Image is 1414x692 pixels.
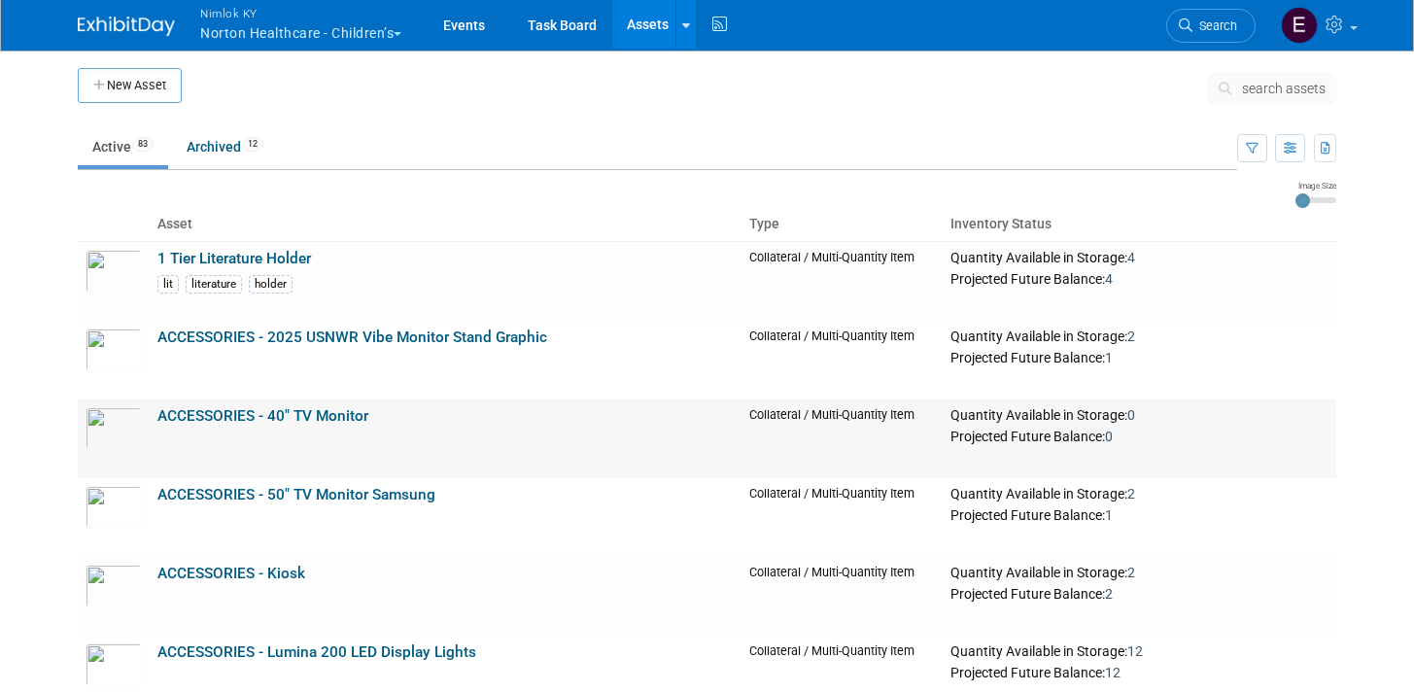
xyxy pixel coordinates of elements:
span: 12 [1105,665,1121,680]
div: Quantity Available in Storage: [950,329,1328,346]
span: Nimlok KY [200,3,401,23]
div: Projected Future Balance: [950,346,1328,367]
button: search assets [1208,73,1336,104]
td: Collateral / Multi-Quantity Item [741,399,943,478]
td: Collateral / Multi-Quantity Item [741,557,943,636]
span: 12 [1127,643,1143,659]
td: Collateral / Multi-Quantity Item [741,241,943,321]
span: 4 [1127,250,1135,265]
th: Type [741,208,943,241]
img: ExhibitDay [78,17,175,36]
span: 83 [132,137,154,152]
th: Asset [150,208,741,241]
a: Active83 [78,128,168,165]
a: ACCESSORIES - Kiosk [157,565,305,582]
div: Image Size [1295,180,1336,191]
span: 12 [242,137,263,152]
span: 2 [1127,329,1135,344]
span: 1 [1105,350,1113,365]
span: 2 [1127,486,1135,502]
div: literature [186,275,242,294]
div: lit [157,275,179,294]
div: Projected Future Balance: [950,661,1328,682]
a: Search [1166,9,1256,43]
td: Collateral / Multi-Quantity Item [741,478,943,557]
button: New Asset [78,68,182,103]
span: 1 [1105,507,1113,523]
a: Archived12 [172,128,278,165]
div: Quantity Available in Storage: [950,250,1328,267]
span: 2 [1127,565,1135,580]
a: ACCESSORIES - 2025 USNWR Vibe Monitor Stand Graphic [157,329,547,346]
div: Quantity Available in Storage: [950,643,1328,661]
a: 1 Tier Literature Holder [157,250,311,267]
td: Collateral / Multi-Quantity Item [741,321,943,399]
div: Projected Future Balance: [950,503,1328,525]
div: Quantity Available in Storage: [950,486,1328,503]
span: 0 [1127,407,1135,423]
a: ACCESSORIES - 50" TV Monitor Samsung [157,486,435,503]
img: Elizabeth Griffin [1281,7,1318,44]
span: Search [1192,18,1237,33]
div: Quantity Available in Storage: [950,565,1328,582]
span: search assets [1242,81,1326,96]
div: Quantity Available in Storage: [950,407,1328,425]
div: Projected Future Balance: [950,425,1328,446]
div: holder [249,275,293,294]
a: ACCESSORIES - Lumina 200 LED Display Lights [157,643,476,661]
span: 2 [1105,586,1113,602]
span: 0 [1105,429,1113,444]
a: ACCESSORIES - 40" TV Monitor [157,407,368,425]
div: Projected Future Balance: [950,582,1328,604]
span: 4 [1105,271,1113,287]
div: Projected Future Balance: [950,267,1328,289]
